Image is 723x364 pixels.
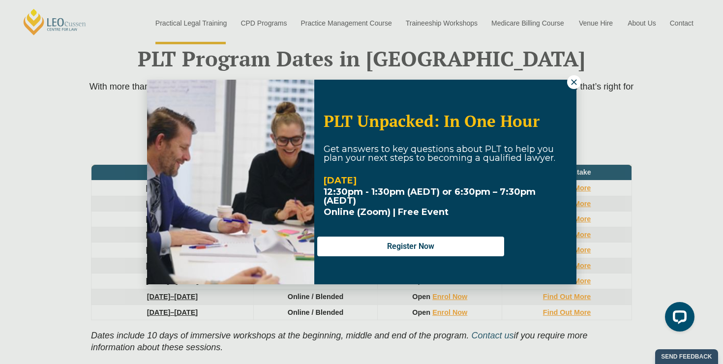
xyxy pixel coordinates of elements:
[567,75,581,89] button: Close
[317,237,504,256] button: Register Now
[657,298,698,339] iframe: LiveChat chat widget
[324,110,540,131] span: PLT Unpacked: In One Hour
[324,207,449,217] span: Online (Zoom) | Free Event
[324,144,555,163] span: Get answers to key questions about PLT to help you plan your next steps to becoming a qualified l...
[324,186,536,206] strong: 12:30pm - 1:30pm (AEDT) or 6:30pm – 7:30pm (AEDT)
[147,80,314,284] img: Woman in yellow blouse holding folders looking to the right and smiling
[324,175,357,186] strong: [DATE]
